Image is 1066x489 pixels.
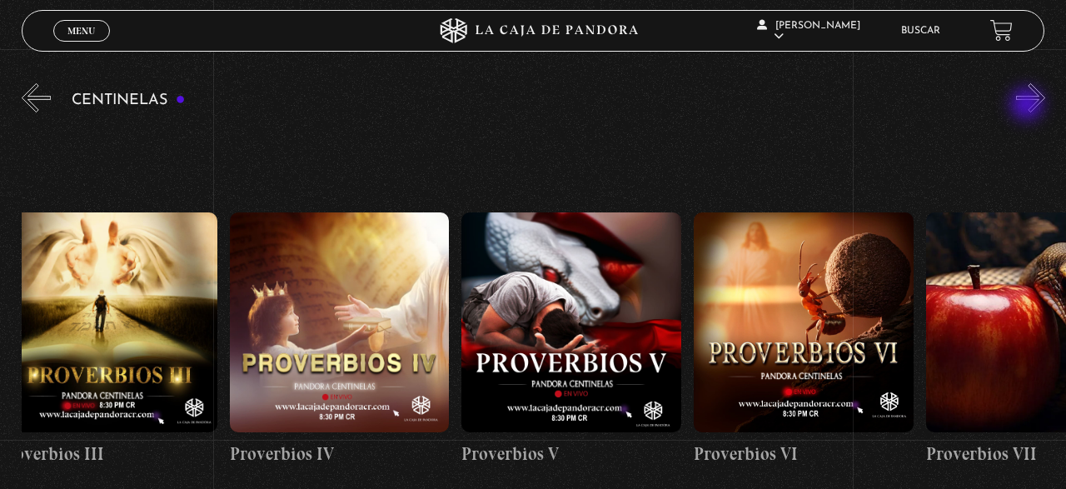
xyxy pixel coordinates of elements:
[901,26,940,36] a: Buscar
[67,26,95,36] span: Menu
[461,441,681,467] h4: Proverbios V
[230,441,450,467] h4: Proverbios IV
[990,19,1013,42] a: View your shopping cart
[1016,83,1045,112] button: Next
[22,83,51,112] button: Previous
[72,92,186,108] h3: Centinelas
[62,40,102,52] span: Cerrar
[694,441,914,467] h4: Proverbios VI
[757,21,860,42] span: [PERSON_NAME]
